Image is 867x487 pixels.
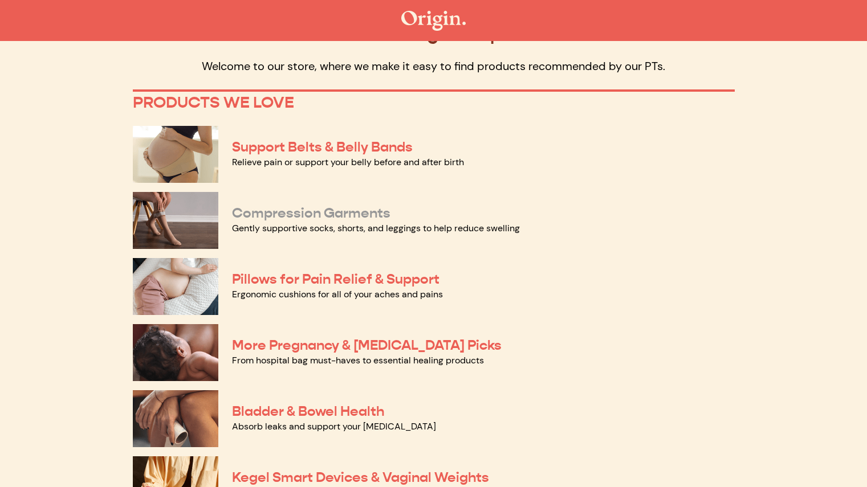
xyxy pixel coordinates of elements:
a: Pillows for Pain Relief & Support [232,271,439,288]
a: More Pregnancy & [MEDICAL_DATA] Picks [232,337,502,354]
a: Support Belts & Belly Bands [232,138,413,155]
a: Bladder & Bowel Health [232,403,384,420]
a: Absorb leaks and support your [MEDICAL_DATA] [232,420,436,432]
a: From hospital bag must-haves to essential healing products [232,354,484,366]
img: The Origin Shop [401,11,466,31]
img: More Pregnancy & Postpartum Picks [133,324,218,381]
a: Relieve pain or support your belly before and after birth [232,156,464,168]
a: Compression Garments [232,204,390,222]
p: Welcome to our store, where we make it easy to find products recommended by our PTs. [133,59,735,73]
a: Gently supportive socks, shorts, and leggings to help reduce swelling [232,222,520,234]
img: Support Belts & Belly Bands [133,126,218,183]
img: Pillows for Pain Relief & Support [133,258,218,315]
img: Bladder & Bowel Health [133,390,218,447]
a: Ergonomic cushions for all of your aches and pains [232,288,443,300]
a: Kegel Smart Devices & Vaginal Weights [232,469,489,486]
img: Compression Garments [133,192,218,249]
p: PRODUCTS WE LOVE [133,93,735,112]
p: The Origin Shop [133,23,735,45]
